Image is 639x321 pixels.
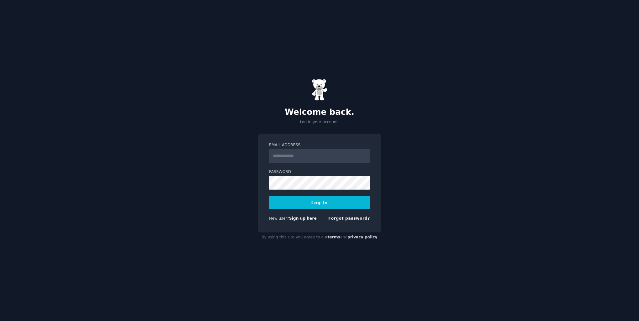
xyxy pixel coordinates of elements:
[269,196,370,209] button: Log In
[328,235,340,239] a: terms
[269,142,370,148] label: Email Address
[258,120,381,125] p: Log in your account.
[347,235,377,239] a: privacy policy
[258,232,381,242] div: By using this site you agree to our and
[269,216,289,221] span: New user?
[312,79,327,101] img: Gummy Bear
[289,216,317,221] a: Sign up here
[328,216,370,221] a: Forgot password?
[269,169,370,175] label: Password
[258,107,381,117] h2: Welcome back.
